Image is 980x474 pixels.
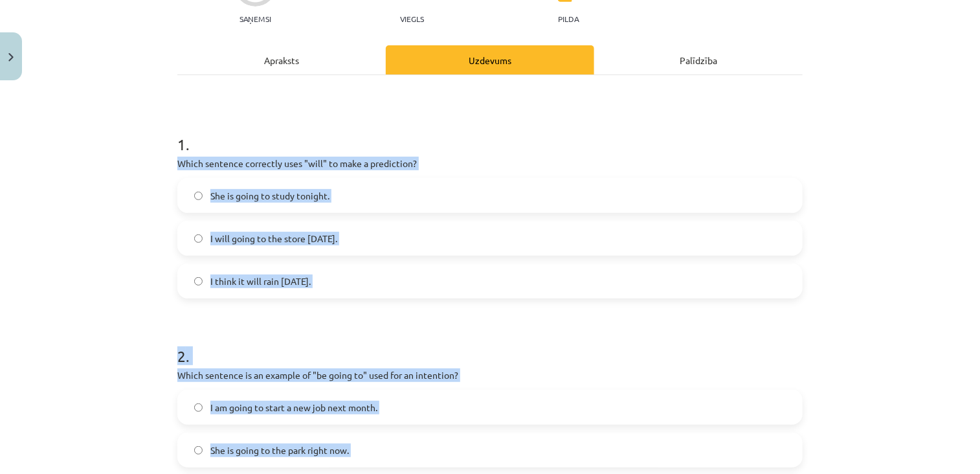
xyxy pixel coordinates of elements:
[177,45,386,74] div: Apraksts
[210,232,337,245] span: I will going to the store [DATE].
[8,53,14,62] img: icon-close-lesson-0947bae3869378f0d4975bcd49f059093ad1ed9edebbc8119c70593378902aed.svg
[210,444,349,457] span: She is going to the park right now.
[177,113,803,153] h1: 1 .
[177,324,803,365] h1: 2 .
[210,189,329,203] span: She is going to study tonight.
[558,14,579,23] p: pilda
[194,234,203,243] input: I will going to the store [DATE].
[400,14,424,23] p: Viegls
[386,45,594,74] div: Uzdevums
[210,275,311,288] span: I think it will rain [DATE].
[210,401,377,414] span: I am going to start a new job next month.
[594,45,803,74] div: Palīdzība
[194,446,203,455] input: She is going to the park right now.
[194,277,203,286] input: I think it will rain [DATE].
[177,368,803,382] p: Which sentence is an example of "be going to" used for an intention?
[194,192,203,200] input: She is going to study tonight.
[194,403,203,412] input: I am going to start a new job next month.
[177,157,803,170] p: Which sentence correctly uses "will" to make a prediction?
[234,14,276,23] p: Saņemsi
